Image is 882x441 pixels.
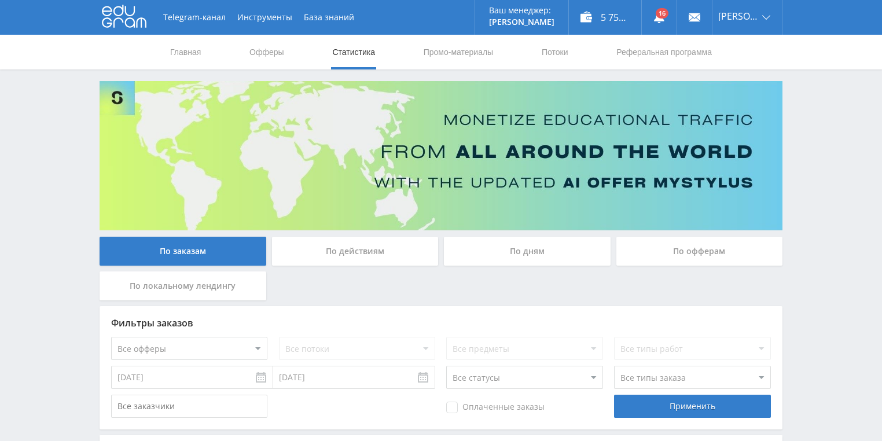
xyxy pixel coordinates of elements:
[100,271,266,300] div: По локальному лендингу
[615,35,713,69] a: Реферальная программа
[111,318,771,328] div: Фильтры заказов
[489,6,554,15] p: Ваш менеджер:
[489,17,554,27] p: [PERSON_NAME]
[111,395,267,418] input: Все заказчики
[331,35,376,69] a: Статистика
[444,237,611,266] div: По дням
[422,35,494,69] a: Промо-материалы
[541,35,569,69] a: Потоки
[616,237,783,266] div: По офферам
[446,402,545,413] span: Оплаченные заказы
[718,12,759,21] span: [PERSON_NAME]
[272,237,439,266] div: По действиям
[100,81,782,230] img: Banner
[169,35,202,69] a: Главная
[614,395,770,418] div: Применить
[100,237,266,266] div: По заказам
[248,35,285,69] a: Офферы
